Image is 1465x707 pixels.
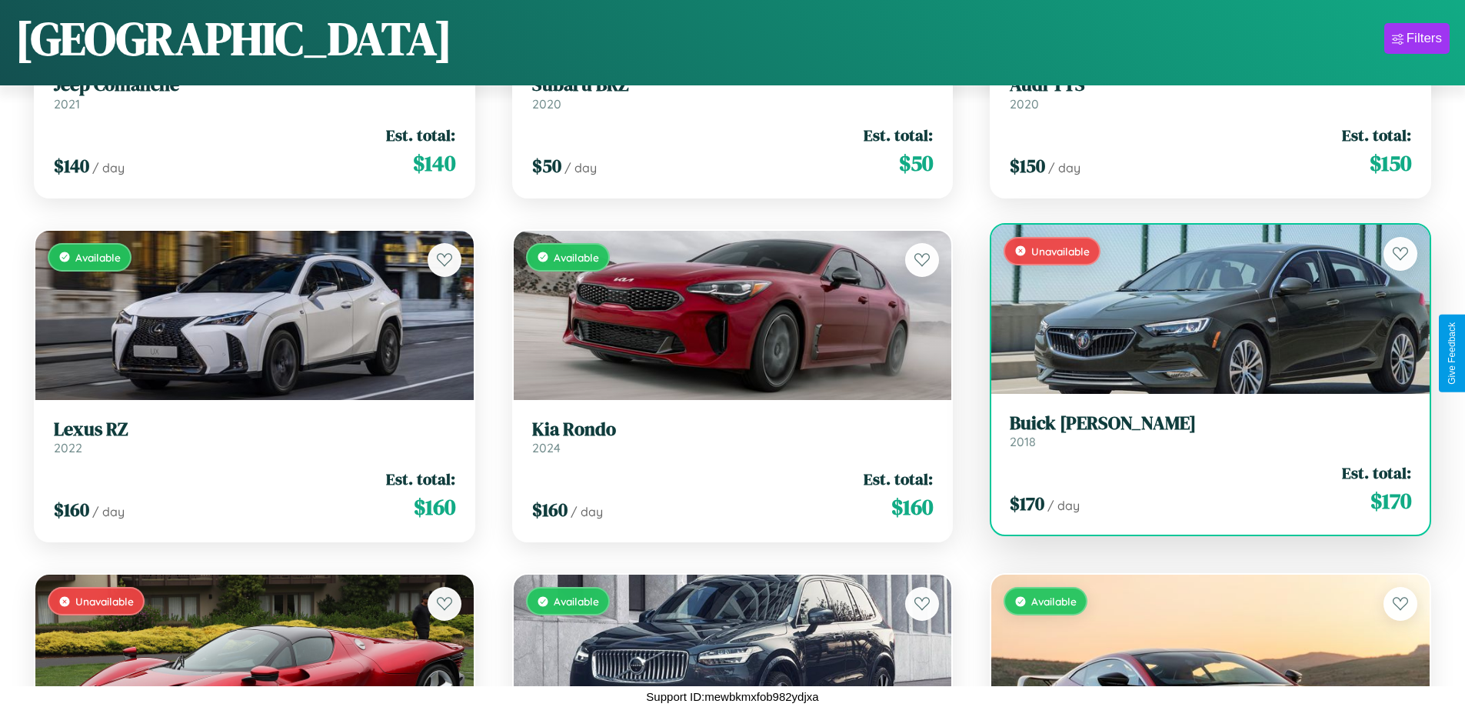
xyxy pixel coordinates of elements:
span: / day [92,160,125,175]
span: / day [92,504,125,519]
span: 2022 [54,440,82,455]
span: $ 160 [414,492,455,522]
span: 2020 [532,96,561,112]
p: Support ID: mewbkmxfob982ydjxa [646,686,818,707]
span: Available [554,595,599,608]
a: Subaru BRZ2020 [532,74,934,112]
h3: Jeep Comanche [54,74,455,96]
span: $ 160 [891,492,933,522]
span: Available [1031,595,1077,608]
span: Available [554,251,599,264]
span: $ 140 [54,153,89,178]
div: Filters [1407,31,1442,46]
span: / day [564,160,597,175]
h3: Audi TTS [1010,74,1411,96]
span: Unavailable [75,595,134,608]
span: Est. total: [1342,124,1411,146]
span: $ 160 [54,497,89,522]
h3: Lexus RZ [54,419,455,441]
a: Lexus RZ2022 [54,419,455,456]
span: / day [1048,160,1080,175]
span: 2021 [54,96,80,112]
h3: Buick [PERSON_NAME] [1010,412,1411,435]
span: / day [1047,498,1080,513]
a: Kia Rondo2024 [532,419,934,456]
span: 2024 [532,440,561,455]
h1: [GEOGRAPHIC_DATA] [15,7,452,70]
span: $ 150 [1010,153,1045,178]
a: Audi TTS2020 [1010,74,1411,112]
span: Est. total: [864,124,933,146]
span: $ 170 [1370,485,1411,516]
span: Est. total: [386,468,455,490]
span: Est. total: [1342,462,1411,484]
span: 2020 [1010,96,1039,112]
span: $ 170 [1010,491,1044,516]
span: $ 140 [413,148,455,178]
a: Buick [PERSON_NAME]2018 [1010,412,1411,450]
span: Unavailable [1031,245,1090,258]
h3: Kia Rondo [532,419,934,441]
span: $ 150 [1370,148,1411,178]
span: / day [571,504,603,519]
span: $ 50 [532,153,561,178]
h3: Subaru BRZ [532,74,934,96]
span: $ 160 [532,497,568,522]
div: Give Feedback [1447,322,1457,385]
span: 2018 [1010,434,1036,449]
span: Est. total: [386,124,455,146]
button: Filters [1384,23,1450,54]
span: Est. total: [864,468,933,490]
span: $ 50 [899,148,933,178]
span: Available [75,251,121,264]
a: Jeep Comanche2021 [54,74,455,112]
